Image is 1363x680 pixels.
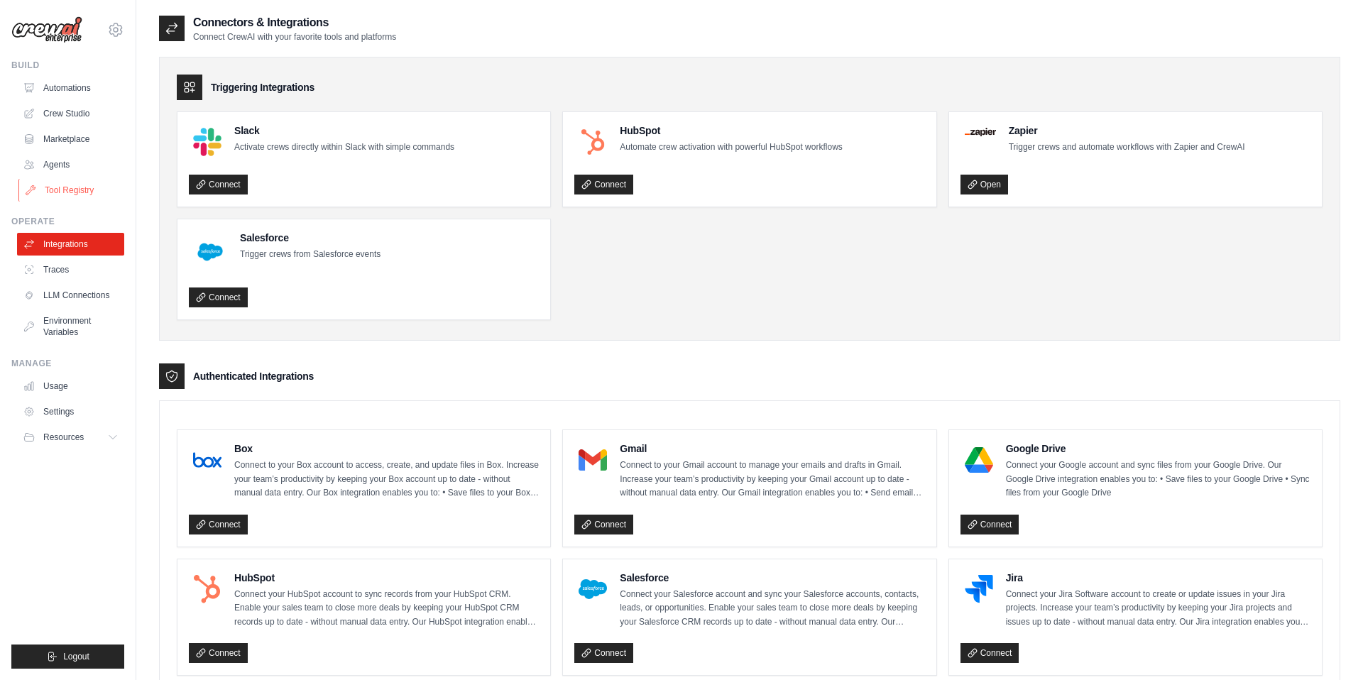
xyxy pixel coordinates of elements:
a: Connect [189,643,248,663]
a: Connect [189,175,248,194]
a: Connect [960,643,1019,663]
p: Connect your Google account and sync files from your Google Drive. Our Google Drive integration e... [1006,459,1310,500]
h4: Zapier [1009,124,1245,138]
h4: Box [234,442,539,456]
a: Tool Registry [18,179,126,202]
a: Connect [574,175,633,194]
button: Resources [17,426,124,449]
img: Slack Logo [193,128,221,156]
img: Jira Logo [965,575,993,603]
a: Marketplace [17,128,124,150]
h4: Jira [1006,571,1310,585]
h4: HubSpot [620,124,842,138]
h3: Triggering Integrations [211,80,314,94]
div: Build [11,60,124,71]
div: Manage [11,358,124,369]
a: Connect [189,515,248,534]
a: Integrations [17,233,124,256]
img: Salesforce Logo [579,575,607,603]
p: Connect to your Gmail account to manage your emails and drafts in Gmail. Increase your team’s pro... [620,459,924,500]
h3: Authenticated Integrations [193,369,314,383]
a: Traces [17,258,124,281]
a: LLM Connections [17,284,124,307]
a: Open [960,175,1008,194]
img: HubSpot Logo [193,575,221,603]
span: Logout [63,651,89,662]
h4: Salesforce [240,231,381,245]
img: Gmail Logo [579,446,607,474]
p: Connect CrewAI with your favorite tools and platforms [193,31,396,43]
div: Operate [11,216,124,227]
h4: Salesforce [620,571,924,585]
a: Connect [960,515,1019,534]
h4: Google Drive [1006,442,1310,456]
img: HubSpot Logo [579,128,607,156]
h4: HubSpot [234,571,539,585]
a: Connect [574,515,633,534]
p: Trigger crews from Salesforce events [240,248,381,262]
img: Logo [11,16,82,43]
p: Connect to your Box account to access, create, and update files in Box. Increase your team’s prod... [234,459,539,500]
span: Resources [43,432,84,443]
button: Logout [11,645,124,669]
a: Environment Variables [17,309,124,344]
img: Zapier Logo [965,128,996,136]
p: Trigger crews and automate workflows with Zapier and CrewAI [1009,141,1245,155]
p: Connect your Jira Software account to create or update issues in your Jira projects. Increase you... [1006,588,1310,630]
h4: Slack [234,124,454,138]
img: Box Logo [193,446,221,474]
a: Connect [574,643,633,663]
img: Google Drive Logo [965,446,993,474]
p: Automate crew activation with powerful HubSpot workflows [620,141,842,155]
h2: Connectors & Integrations [193,14,396,31]
a: Automations [17,77,124,99]
p: Activate crews directly within Slack with simple commands [234,141,454,155]
h4: Gmail [620,442,924,456]
a: Crew Studio [17,102,124,125]
img: Salesforce Logo [193,235,227,269]
a: Agents [17,153,124,176]
p: Connect your HubSpot account to sync records from your HubSpot CRM. Enable your sales team to clo... [234,588,539,630]
a: Connect [189,287,248,307]
a: Usage [17,375,124,397]
a: Settings [17,400,124,423]
p: Connect your Salesforce account and sync your Salesforce accounts, contacts, leads, or opportunit... [620,588,924,630]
